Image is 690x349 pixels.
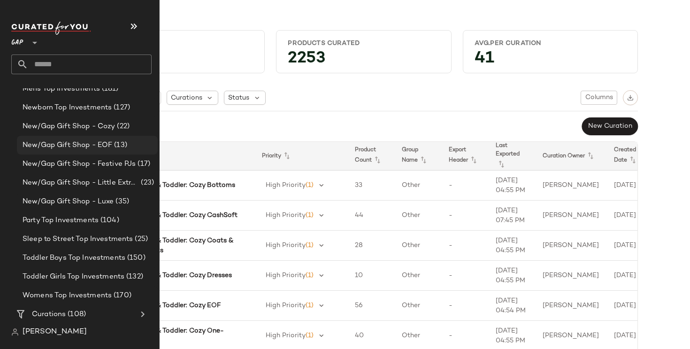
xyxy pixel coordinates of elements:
td: [DATE] [606,231,653,261]
span: (1) [306,182,314,189]
span: New/Gap Gift Shop - EOF [23,140,112,151]
b: Baby & Toddler: Cozy Coats & Jackets [138,236,243,256]
span: (104) [99,215,119,226]
span: Columns [585,94,613,101]
td: [PERSON_NAME] [535,231,606,261]
th: Curation [90,142,254,171]
th: Curation Owner [535,142,606,171]
span: High Priority [266,242,306,249]
td: [DATE] [606,201,653,231]
img: svg%3e [11,328,19,336]
td: - [441,291,488,321]
span: Toddler Boys Top Investments [23,253,125,264]
span: High Priority [266,182,306,189]
td: [DATE] 07:45 PM [488,201,535,231]
span: (170) [112,290,131,301]
span: Mens Top Investments [23,84,100,94]
th: Product Count [347,142,394,171]
td: [DATE] 04:54 PM [488,291,535,321]
span: New Curation [588,123,632,130]
th: Last Exported [488,142,535,171]
td: Other [394,261,441,291]
td: Other [394,201,441,231]
span: New/Gap Gift Shop - Luxe [23,196,114,207]
td: [PERSON_NAME] [535,171,606,201]
td: - [441,261,488,291]
span: (1) [306,272,314,279]
td: 10 [347,261,394,291]
td: [DATE] [606,171,653,201]
td: 33 [347,171,394,201]
span: Toddler Girls Top Investments [23,271,124,282]
span: (35) [114,196,129,207]
td: 44 [347,201,394,231]
span: (1) [306,302,314,309]
span: (150) [125,253,146,264]
td: [DATE] 04:55 PM [488,231,535,261]
td: [DATE] 04:55 PM [488,261,535,291]
th: Priority [254,142,347,171]
td: - [441,201,488,231]
th: Group Name [394,142,441,171]
b: Baby & Toddler: Cozy One-Pieces [138,326,243,346]
div: 2253 [280,52,447,69]
span: (17) [136,159,150,170]
td: - [441,231,488,261]
span: (1) [306,212,314,219]
th: Created Date [606,142,653,171]
td: Other [394,291,441,321]
button: New Curation [582,117,638,135]
div: 108 [94,52,261,69]
td: [DATE] [606,291,653,321]
span: Party Top Investments [23,215,99,226]
span: (22) [115,121,130,132]
span: Curations [32,309,66,320]
span: New/Gap Gift Shop - Cozy [23,121,115,132]
span: GAP [11,32,23,49]
td: Other [394,171,441,201]
span: Curations [171,93,202,103]
td: [DATE] 04:55 PM [488,171,535,201]
div: Products Curated [288,39,439,48]
span: Sleep to Street Top Investments [23,234,133,245]
td: Other [394,231,441,261]
div: Curations [101,39,253,48]
div: Avg.per Curation [475,39,626,48]
span: High Priority [266,332,306,339]
span: (127) [112,102,130,113]
span: (181) [100,84,119,94]
b: Baby & Toddler: Cozy CashSoft [138,210,238,220]
td: [PERSON_NAME] [535,201,606,231]
span: New/Gap Gift Shop - Little Extras [23,178,139,188]
img: svg%3e [627,94,634,101]
td: [PERSON_NAME] [535,261,606,291]
td: [PERSON_NAME] [535,291,606,321]
span: High Priority [266,272,306,279]
span: [PERSON_NAME] [23,326,87,338]
span: (1) [306,242,314,249]
img: cfy_white_logo.C9jOOHJF.svg [11,22,91,35]
span: Status [228,93,249,103]
span: (25) [133,234,148,245]
b: Baby & Toddler: Cozy EOF [138,301,221,310]
span: Newborn Top Investments [23,102,112,113]
td: [DATE] [606,261,653,291]
button: Columns [581,91,617,105]
span: (23) [139,178,154,188]
th: Export Header [441,142,488,171]
span: High Priority [266,302,306,309]
b: Baby & Toddler: Cozy Bottoms [138,180,235,190]
span: (1) [306,332,314,339]
span: Womens Top Investments [23,290,112,301]
td: - [441,171,488,201]
span: (108) [66,309,86,320]
td: 28 [347,231,394,261]
span: (132) [124,271,143,282]
b: Baby & Toddler: Cozy Dresses [138,271,232,280]
span: High Priority [266,212,306,219]
div: 41 [467,52,634,69]
td: 56 [347,291,394,321]
span: New/Gap Gift Shop - Festive PJs [23,159,136,170]
span: (13) [112,140,127,151]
